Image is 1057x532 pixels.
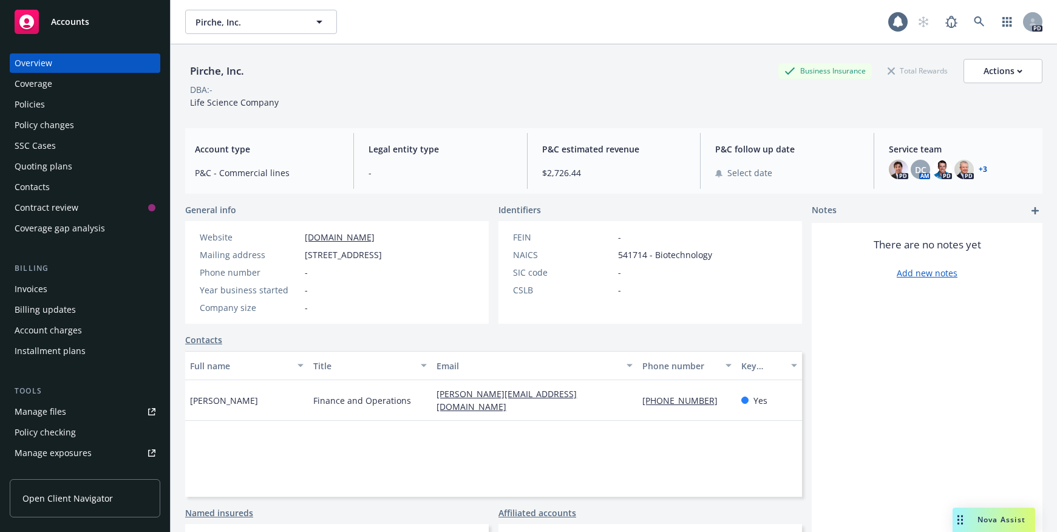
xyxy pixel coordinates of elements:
span: Yes [753,394,767,407]
a: Policy checking [10,423,160,442]
div: Overview [15,53,52,73]
span: Pirche, Inc. [195,16,301,29]
a: Manage exposures [10,443,160,463]
button: Title [308,351,432,380]
div: Website [200,231,300,244]
span: Open Client Navigator [22,492,113,505]
a: Search [967,10,991,34]
a: Installment plans [10,341,160,361]
a: Billing updates [10,300,160,319]
a: [DOMAIN_NAME] [305,231,375,243]
a: SSC Cases [10,136,160,155]
button: Nova Assist [953,508,1035,532]
button: Email [432,351,637,380]
div: Policy changes [15,115,74,135]
a: Contacts [10,177,160,197]
div: Full name [190,360,290,372]
a: Quoting plans [10,157,160,176]
a: Overview [10,53,160,73]
img: photo [889,160,908,179]
div: Email [437,360,619,372]
a: Switch app [995,10,1019,34]
a: Contract review [10,198,160,217]
div: Actions [984,60,1022,83]
a: Add new notes [897,267,957,279]
button: Actions [964,59,1042,83]
span: - [618,231,621,244]
span: Identifiers [498,203,541,216]
img: photo [933,160,952,179]
div: Quoting plans [15,157,72,176]
a: [PHONE_NUMBER] [642,395,727,406]
div: SSC Cases [15,136,56,155]
span: P&C - Commercial lines [195,166,339,179]
a: Policy changes [10,115,160,135]
div: Contacts [15,177,50,197]
div: Coverage gap analysis [15,219,105,238]
a: Account charges [10,321,160,340]
div: Total Rewards [882,63,954,78]
span: P&C follow up date [715,143,859,155]
div: FEIN [513,231,613,244]
a: Coverage gap analysis [10,219,160,238]
div: DBA: - [190,83,212,96]
a: Coverage [10,74,160,94]
div: Policies [15,95,45,114]
div: Invoices [15,279,47,299]
a: [PERSON_NAME][EMAIL_ADDRESS][DOMAIN_NAME] [437,388,577,412]
a: Policies [10,95,160,114]
span: There are no notes yet [874,237,981,252]
span: Finance and Operations [313,394,411,407]
button: Pirche, Inc. [185,10,337,34]
span: - [618,284,621,296]
div: Contract review [15,198,78,217]
a: Invoices [10,279,160,299]
span: P&C estimated revenue [542,143,686,155]
div: Coverage [15,74,52,94]
img: photo [954,160,974,179]
span: Select date [727,166,772,179]
a: Named insureds [185,506,253,519]
span: Account type [195,143,339,155]
span: Nova Assist [977,514,1025,525]
span: - [369,166,512,179]
div: Pirche, Inc. [185,63,249,79]
span: - [305,284,308,296]
div: Billing updates [15,300,76,319]
div: Manage exposures [15,443,92,463]
div: CSLB [513,284,613,296]
div: Installment plans [15,341,86,361]
a: Report a Bug [939,10,964,34]
div: Billing [10,262,160,275]
a: +3 [979,166,987,173]
span: - [618,266,621,279]
span: 541714 - Biotechnology [618,248,712,261]
div: Phone number [642,360,718,372]
span: Legal entity type [369,143,512,155]
span: - [305,266,308,279]
a: add [1028,203,1042,218]
div: Mailing address [200,248,300,261]
div: Tools [10,385,160,397]
div: Manage files [15,402,66,421]
a: Manage files [10,402,160,421]
div: Company size [200,301,300,314]
div: Account charges [15,321,82,340]
div: Title [313,360,413,372]
span: Accounts [51,17,89,27]
span: DC [915,163,926,176]
div: Key contact [741,360,784,372]
div: Policy checking [15,423,76,442]
div: Manage certificates [15,464,94,483]
span: $2,726.44 [542,166,686,179]
a: Start snowing [911,10,936,34]
span: [PERSON_NAME] [190,394,258,407]
div: Phone number [200,266,300,279]
a: Contacts [185,333,222,346]
div: Business Insurance [778,63,872,78]
span: Notes [812,203,837,218]
span: General info [185,203,236,216]
div: Year business started [200,284,300,296]
a: Accounts [10,5,160,39]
